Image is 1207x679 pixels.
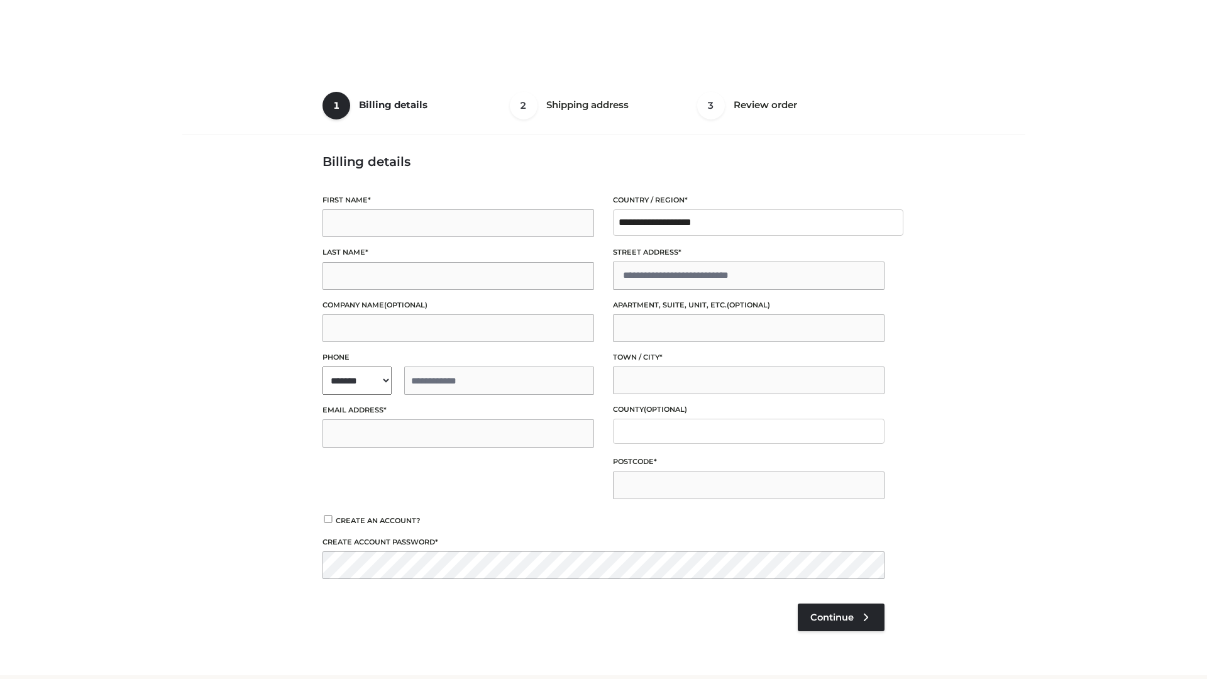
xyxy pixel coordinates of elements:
label: Postcode [613,456,885,468]
span: Review order [734,99,797,111]
span: (optional) [644,405,687,414]
span: Continue [810,612,854,623]
span: (optional) [384,301,427,309]
label: Create account password [322,536,885,548]
span: Billing details [359,99,427,111]
span: Create an account? [336,516,421,525]
label: First name [322,194,594,206]
label: Last name [322,246,594,258]
span: (optional) [727,301,770,309]
label: Country / Region [613,194,885,206]
span: 1 [322,92,350,119]
label: Company name [322,299,594,311]
a: Continue [798,604,885,631]
span: Shipping address [546,99,629,111]
h3: Billing details [322,154,885,169]
input: Create an account? [322,515,334,523]
span: 3 [697,92,725,119]
label: Town / City [613,351,885,363]
label: Street address [613,246,885,258]
label: County [613,404,885,416]
label: Apartment, suite, unit, etc. [613,299,885,311]
span: 2 [510,92,537,119]
label: Email address [322,404,594,416]
label: Phone [322,351,594,363]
